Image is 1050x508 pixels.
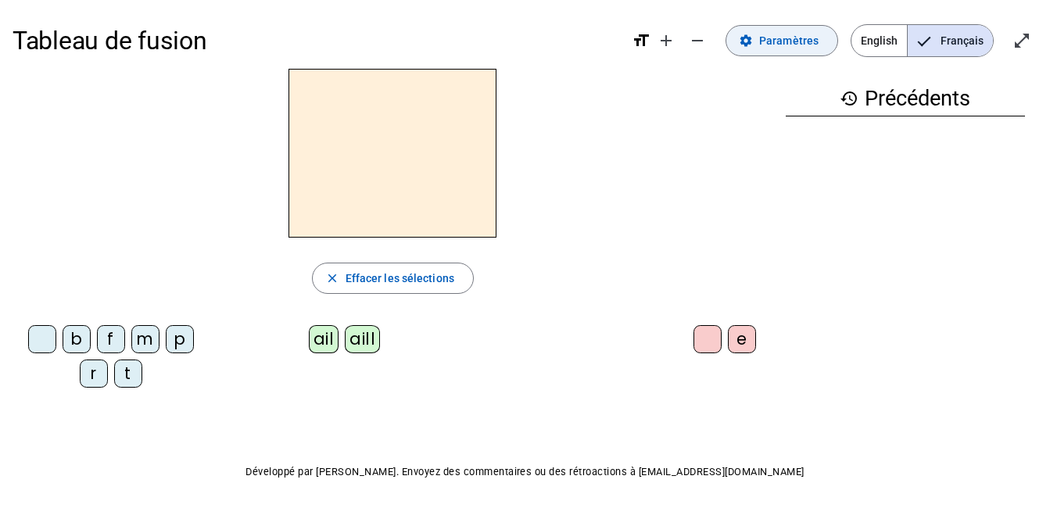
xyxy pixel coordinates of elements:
button: Entrer en plein écran [1006,25,1037,56]
button: Augmenter la taille de la police [650,25,682,56]
mat-icon: history [840,89,858,108]
h1: Tableau de fusion [13,16,619,66]
div: p [166,325,194,353]
button: Diminuer la taille de la police [682,25,713,56]
mat-icon: open_in_full [1012,31,1031,50]
span: Effacer les sélections [346,269,454,288]
div: r [80,360,108,388]
div: m [131,325,159,353]
div: b [63,325,91,353]
div: e [728,325,756,353]
p: Développé par [PERSON_NAME]. Envoyez des commentaires ou des rétroactions à [EMAIL_ADDRESS][DOMAI... [13,463,1037,481]
button: Effacer les sélections [312,263,474,294]
h3: Précédents [786,81,1026,116]
mat-icon: settings [739,34,753,48]
span: Paramètres [759,31,819,50]
mat-icon: add [657,31,676,50]
div: aill [345,325,380,353]
div: ail [309,325,339,353]
button: Paramètres [726,25,838,56]
mat-icon: remove [688,31,707,50]
mat-button-toggle-group: Language selection [851,24,994,57]
div: f [97,325,125,353]
span: Français [908,25,993,56]
mat-icon: close [325,271,339,285]
div: t [114,360,142,388]
span: English [851,25,907,56]
mat-icon: format_size [632,31,650,50]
